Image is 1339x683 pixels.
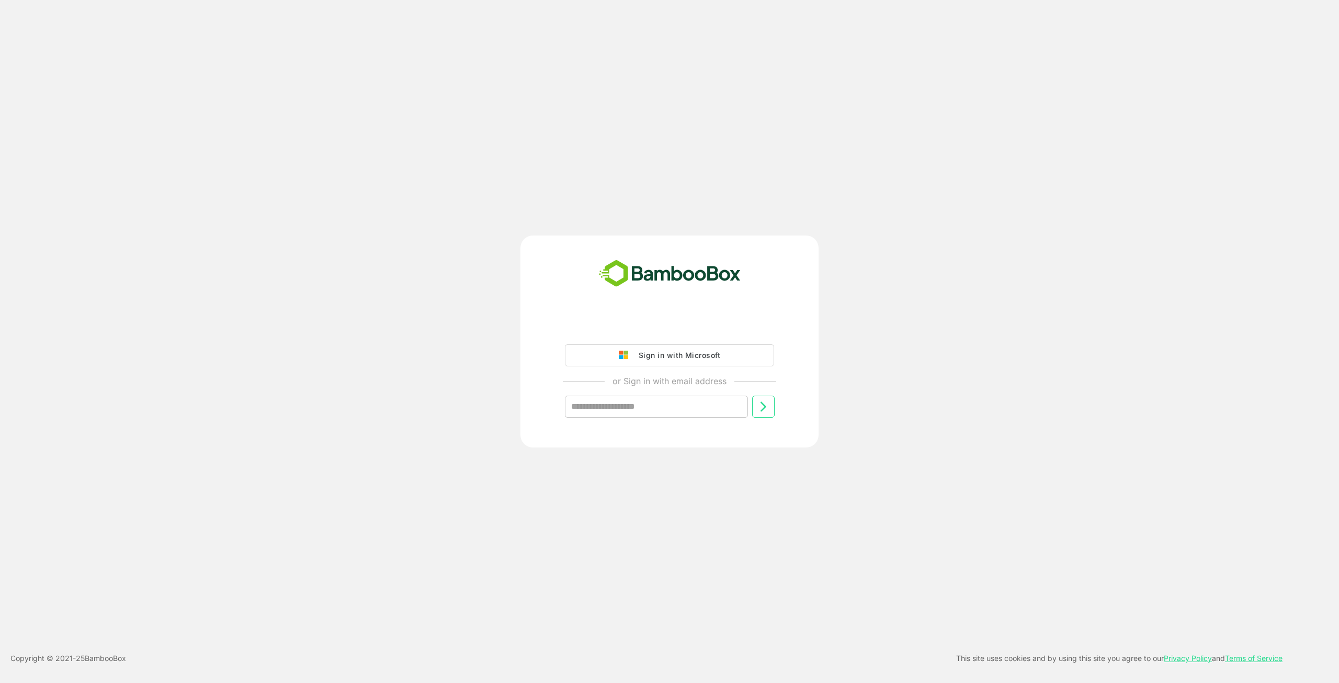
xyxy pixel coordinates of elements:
a: Terms of Service [1225,654,1283,663]
div: Sign in with Microsoft [633,349,720,362]
img: google [619,351,633,360]
button: Sign in with Microsoft [565,344,774,366]
a: Privacy Policy [1164,654,1212,663]
iframe: Knap til Log ind med Google [560,315,779,338]
p: Copyright © 2021- 25 BambooBox [10,652,126,665]
img: bamboobox [593,256,746,291]
p: This site uses cookies and by using this site you agree to our and [956,652,1283,665]
p: or Sign in with email address [612,375,727,387]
